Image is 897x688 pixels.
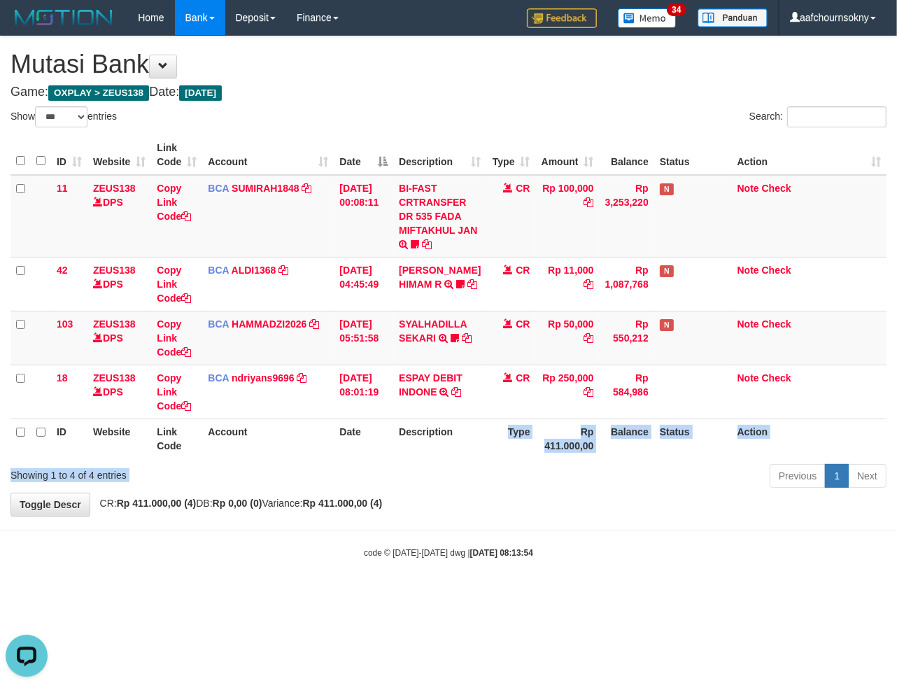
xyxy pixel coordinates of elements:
a: Note [737,265,759,276]
a: HAMMADZI2026 [232,318,306,330]
th: Description: activate to sort column ascending [393,135,486,175]
a: SYALHADILLA SEKARI [399,318,467,344]
a: 1 [825,464,849,488]
a: Copy SYALHADILLA SEKARI to clipboard [462,332,472,344]
th: Type: activate to sort column ascending [487,135,536,175]
span: CR [516,318,530,330]
a: [PERSON_NAME] HIMAM R [399,265,481,290]
td: [DATE] 00:08:11 [334,175,393,258]
a: Copy Link Code [157,372,191,412]
a: Copy Link Code [157,265,191,304]
button: Open LiveChat chat widget [6,6,48,48]
strong: Rp 411.000,00 (4) [117,498,197,509]
span: BCA [208,265,229,276]
img: panduan.png [698,8,768,27]
label: Show entries [10,106,117,127]
td: [DATE] 08:01:19 [334,365,393,419]
th: Rp 411.000,00 [536,419,600,458]
input: Search: [787,106,887,127]
span: CR [516,372,530,384]
td: DPS [87,311,151,365]
div: Showing 1 to 4 of 4 entries [10,463,363,482]
span: CR: DB: Variance: [93,498,383,509]
span: CR [516,183,530,194]
th: Description [393,419,486,458]
a: Copy ALDI1368 to clipboard [278,265,288,276]
a: Copy SUMIRAH1848 to clipboard [302,183,311,194]
span: Has Note [660,265,674,277]
select: Showentries [35,106,87,127]
span: Has Note [660,319,674,331]
span: BCA [208,318,229,330]
span: CR [516,265,530,276]
a: ZEUS138 [93,183,136,194]
a: Copy Rp 100,000 to clipboard [584,197,594,208]
a: Copy ESPAY DEBIT INDONE to clipboard [451,386,461,398]
td: Rp 1,087,768 [600,257,654,311]
a: Toggle Descr [10,493,90,517]
h4: Game: Date: [10,85,887,99]
a: Copy ALVA HIMAM R to clipboard [467,279,477,290]
a: Copy ndriyans9696 to clipboard [297,372,307,384]
td: Rp 11,000 [536,257,600,311]
td: [DATE] 05:51:58 [334,311,393,365]
span: 11 [57,183,68,194]
h1: Mutasi Bank [10,50,887,78]
td: BI-FAST CRTRANSFER DR 535 FADA MIFTAKHUL JAN [393,175,486,258]
th: Action: activate to sort column ascending [732,135,887,175]
a: ndriyans9696 [232,372,295,384]
th: Balance [600,135,654,175]
td: Rp 584,986 [600,365,654,419]
td: [DATE] 04:45:49 [334,257,393,311]
span: Has Note [660,183,674,195]
a: Check [762,265,791,276]
th: Status [654,135,732,175]
th: Date [334,419,393,458]
a: Check [762,318,791,330]
strong: Rp 411.000,00 (4) [303,498,383,509]
span: 42 [57,265,68,276]
th: Website [87,419,151,458]
a: Copy HAMMADZI2026 to clipboard [309,318,319,330]
th: Date: activate to sort column descending [334,135,393,175]
a: Note [737,372,759,384]
a: ALDI1368 [232,265,276,276]
span: [DATE] [179,85,222,101]
th: Type [487,419,536,458]
th: Action [732,419,887,458]
a: ZEUS138 [93,372,136,384]
img: MOTION_logo.png [10,7,117,28]
a: Copy Rp 11,000 to clipboard [584,279,594,290]
span: 103 [57,318,73,330]
td: DPS [87,175,151,258]
label: Search: [749,106,887,127]
a: Copy Rp 250,000 to clipboard [584,386,594,398]
td: Rp 250,000 [536,365,600,419]
a: Copy Link Code [157,318,191,358]
th: ID [51,419,87,458]
th: Link Code [151,419,202,458]
td: Rp 100,000 [536,175,600,258]
th: Link Code: activate to sort column ascending [151,135,202,175]
a: Note [737,183,759,194]
img: Feedback.jpg [527,8,597,28]
a: Check [762,372,791,384]
td: Rp 550,212 [600,311,654,365]
span: BCA [208,372,229,384]
a: Copy BI-FAST CRTRANSFER DR 535 FADA MIFTAKHUL JAN to clipboard [422,239,432,250]
td: Rp 3,253,220 [600,175,654,258]
a: Check [762,183,791,194]
a: Note [737,318,759,330]
span: BCA [208,183,229,194]
a: Copy Rp 50,000 to clipboard [584,332,594,344]
span: 18 [57,372,68,384]
th: Balance [600,419,654,458]
td: DPS [87,365,151,419]
span: 34 [667,3,686,16]
th: Website: activate to sort column ascending [87,135,151,175]
td: Rp 50,000 [536,311,600,365]
a: ZEUS138 [93,318,136,330]
th: Account [202,419,334,458]
td: DPS [87,257,151,311]
th: Account: activate to sort column ascending [202,135,334,175]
